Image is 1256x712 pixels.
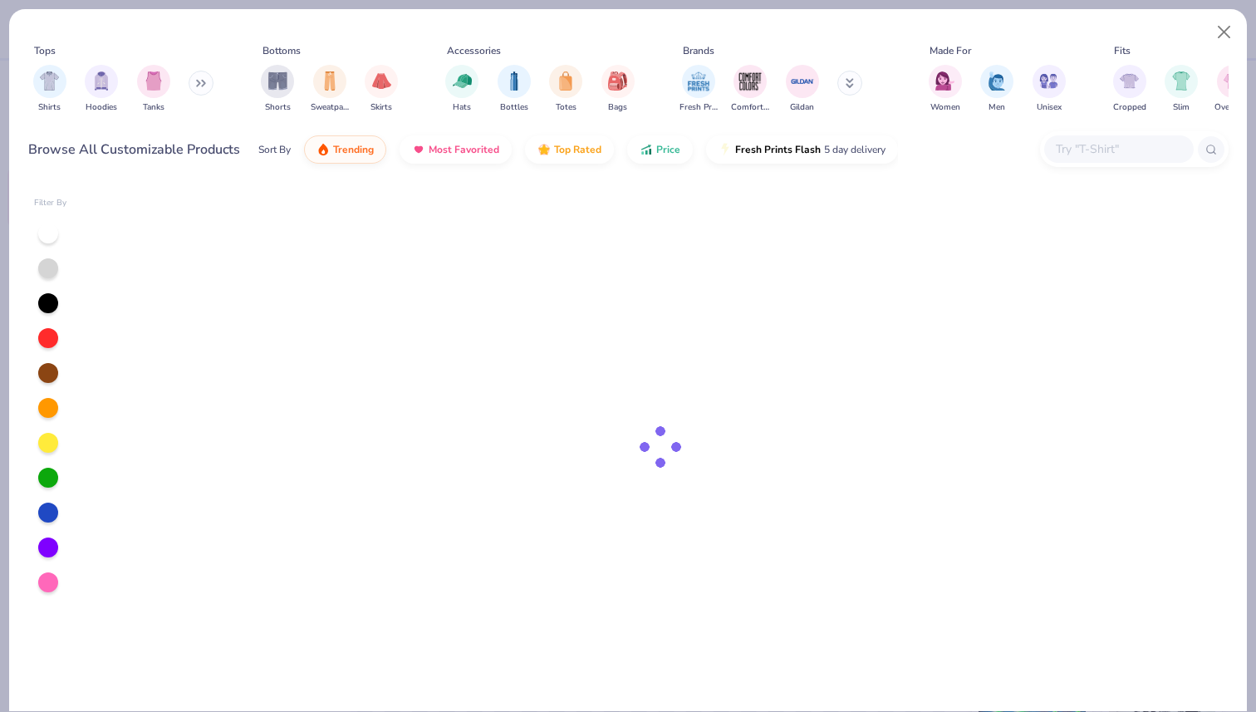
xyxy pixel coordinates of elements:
div: filter for Slim [1165,65,1198,114]
img: Totes Image [557,71,575,91]
div: Fits [1114,43,1131,58]
span: Gildan [790,101,814,114]
button: filter button [445,65,478,114]
input: Try "T-Shirt" [1054,140,1182,159]
button: filter button [1214,65,1252,114]
button: filter button [980,65,1013,114]
div: filter for Bottles [498,65,531,114]
div: filter for Unisex [1033,65,1066,114]
button: Close [1209,17,1240,48]
div: filter for Tanks [137,65,170,114]
img: Men Image [988,71,1006,91]
div: filter for Shorts [261,65,294,114]
span: Shirts [38,101,61,114]
span: Slim [1173,101,1190,114]
div: filter for Hats [445,65,478,114]
span: Tanks [143,101,164,114]
span: Men [989,101,1005,114]
span: Trending [333,143,374,156]
div: Brands [683,43,714,58]
button: filter button [85,65,118,114]
img: Tanks Image [145,71,163,91]
span: Totes [556,101,576,114]
div: Sort By [258,142,291,157]
div: Filter By [34,197,67,209]
span: Skirts [370,101,392,114]
button: Fresh Prints Flash5 day delivery [706,135,898,164]
div: filter for Bags [601,65,635,114]
span: Women [930,101,960,114]
img: Fresh Prints Image [686,69,711,94]
div: filter for Sweatpants [311,65,349,114]
button: filter button [261,65,294,114]
img: Shirts Image [40,71,59,91]
div: filter for Oversized [1214,65,1252,114]
button: Trending [304,135,386,164]
span: Hoodies [86,101,117,114]
button: Top Rated [525,135,614,164]
button: filter button [137,65,170,114]
img: Bags Image [608,71,626,91]
img: Slim Image [1172,71,1190,91]
div: filter for Skirts [365,65,398,114]
img: flash.gif [719,143,732,156]
img: Oversized Image [1224,71,1243,91]
button: filter button [1165,65,1198,114]
div: filter for Totes [549,65,582,114]
img: Skirts Image [372,71,391,91]
span: Hats [453,101,471,114]
span: Fresh Prints [680,101,718,114]
div: filter for Men [980,65,1013,114]
button: filter button [498,65,531,114]
div: Bottoms [262,43,301,58]
div: filter for Fresh Prints [680,65,718,114]
span: Cropped [1113,101,1146,114]
div: Tops [34,43,56,58]
span: Price [656,143,680,156]
div: filter for Hoodies [85,65,118,114]
div: filter for Women [929,65,962,114]
button: filter button [365,65,398,114]
button: Price [627,135,693,164]
img: Comfort Colors Image [738,69,763,94]
img: Bottles Image [505,71,523,91]
img: Gildan Image [790,69,815,94]
div: Accessories [447,43,501,58]
button: filter button [549,65,582,114]
img: Unisex Image [1039,71,1058,91]
span: 5 day delivery [824,140,886,160]
img: Women Image [935,71,954,91]
button: filter button [601,65,635,114]
img: Shorts Image [268,71,287,91]
div: filter for Cropped [1113,65,1146,114]
span: Comfort Colors [731,101,769,114]
button: filter button [1033,65,1066,114]
button: filter button [33,65,66,114]
button: filter button [929,65,962,114]
span: Most Favorited [429,143,499,156]
button: filter button [311,65,349,114]
span: Bags [608,101,627,114]
button: filter button [680,65,718,114]
span: Top Rated [554,143,601,156]
div: filter for Gildan [786,65,819,114]
div: filter for Shirts [33,65,66,114]
span: Shorts [265,101,291,114]
img: Hats Image [453,71,472,91]
div: Made For [930,43,971,58]
span: Oversized [1214,101,1252,114]
span: Sweatpants [311,101,349,114]
img: trending.gif [316,143,330,156]
button: filter button [1113,65,1146,114]
span: Bottles [500,101,528,114]
button: filter button [731,65,769,114]
img: Cropped Image [1120,71,1139,91]
span: Fresh Prints Flash [735,143,821,156]
span: Unisex [1037,101,1062,114]
img: most_fav.gif [412,143,425,156]
div: Browse All Customizable Products [28,140,240,160]
button: filter button [786,65,819,114]
button: Most Favorited [400,135,512,164]
img: Hoodies Image [92,71,110,91]
img: TopRated.gif [537,143,551,156]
